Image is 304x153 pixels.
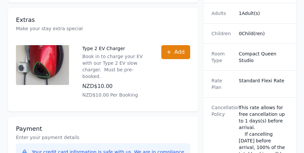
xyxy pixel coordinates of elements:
dd: Standard Flexi Rate [239,77,288,91]
h3: Payment [16,125,190,133]
p: NZD$10.00 Per Booking [82,92,148,98]
img: Type 2 EV Charger [16,45,69,85]
dt: Rate Plan [211,77,233,91]
dd: Compact Queen Studio [239,50,288,64]
p: NZD$10.00 [82,82,148,90]
dt: Children [211,30,233,37]
dd: 1 Adult(s) [239,10,288,17]
p: Type 2 EV Charger [82,45,148,52]
h3: Extras [16,16,190,24]
span: Add [174,48,185,56]
p: Book in to charge your EV with our Type 2 EV slow charger. Must be pre-booked. [82,53,148,80]
dt: Room Type [211,50,233,64]
p: Make your stay extra special [16,25,190,32]
p: Enter your payment details [16,134,190,141]
button: Add [161,45,190,59]
dt: Adults [211,10,233,17]
dd: 0 Child(ren) [239,30,288,37]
